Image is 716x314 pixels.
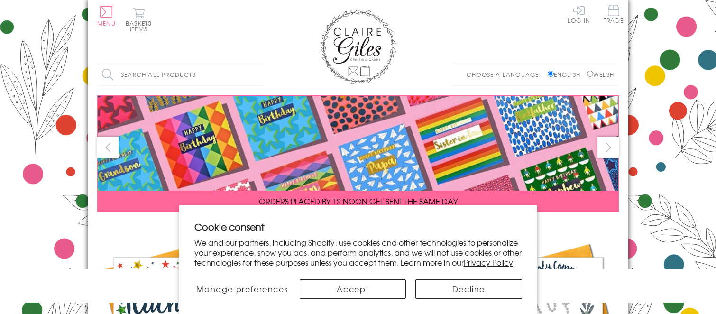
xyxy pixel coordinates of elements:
input: Search [254,64,263,85]
label: English [548,70,585,79]
button: Menu [97,6,116,26]
img: Claire Giles Greetings Cards [320,9,396,84]
span: 0 items [130,19,152,33]
p: Choose a language: [467,70,546,79]
span: ORDERS PLACED BY 12 NOON GET SENT THE SAME DAY [259,195,458,207]
a: Trade [604,5,624,25]
input: Welsh [587,71,593,77]
input: English [548,71,554,77]
button: Basket0 items [126,8,152,32]
button: prev [97,137,119,158]
div: Carousel Pagination [97,219,619,234]
a: Log In [568,5,590,23]
input: Search all products [97,64,263,85]
h2: Cookie consent [194,220,522,233]
a: Privacy Policy [464,257,513,268]
span: Manage preferences [196,283,288,295]
button: Decline [415,279,522,299]
button: next [597,137,619,158]
label: Welsh [587,70,614,79]
p: We and our partners, including Shopify, use cookies and other technologies to personalize your ex... [194,238,522,267]
span: Trade [604,5,624,23]
button: Manage preferences [194,279,290,299]
span: Menu [97,19,116,28]
button: Accept [300,279,406,299]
